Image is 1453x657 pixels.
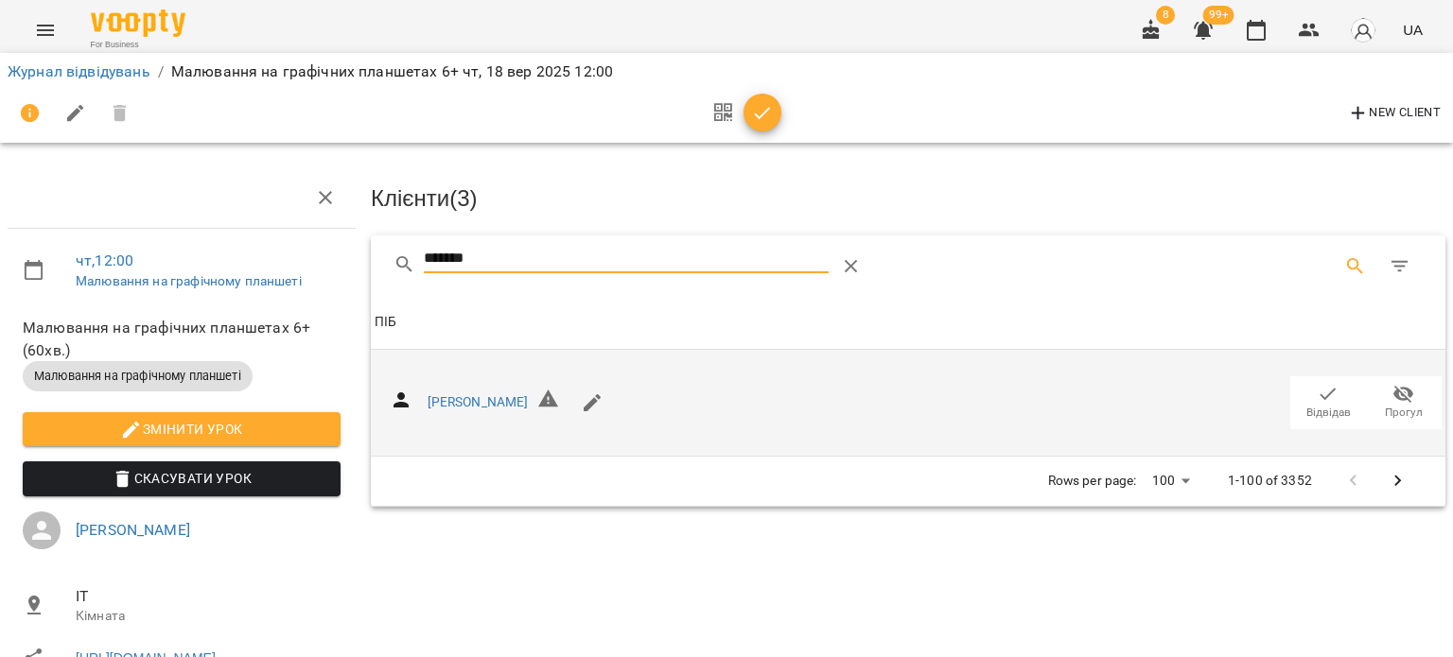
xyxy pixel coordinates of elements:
[23,8,68,53] button: Menu
[1333,244,1378,289] button: Search
[1156,6,1175,25] span: 8
[1342,98,1445,129] button: New Client
[76,251,133,269] a: чт , 12:00
[1145,467,1198,494] div: 100
[91,9,185,37] img: Voopty Logo
[23,317,341,361] span: Малювання на графічних планшетах 6+ ( 60 хв. )
[76,273,302,288] a: Малювання на графічному планшеті
[1048,472,1137,491] p: Rows per page:
[38,418,325,441] span: Змінити урок
[23,461,341,495] button: Скасувати Урок
[23,368,253,385] span: Малювання на графічному планшеті
[371,186,1445,211] h3: Клієнти ( 3 )
[1350,17,1376,43] img: avatar_s.png
[371,235,1445,296] div: Table Toolbar
[76,521,190,539] a: [PERSON_NAME]
[424,244,830,274] input: Search
[8,61,1445,83] nav: breadcrumb
[1395,12,1430,47] button: UA
[1375,458,1421,504] button: Next Page
[8,62,150,80] a: Журнал відвідувань
[375,311,396,334] div: ПІБ
[171,61,613,83] p: Малювання на графічних планшетах 6+ чт, 18 вер 2025 12:00
[76,585,341,608] span: IT
[1385,405,1423,421] span: Прогул
[1290,376,1366,429] button: Відвідав
[91,39,185,51] span: For Business
[158,61,164,83] li: /
[1366,376,1442,429] button: Прогул
[1347,102,1441,125] span: New Client
[537,388,560,418] h6: Невірний формат телефону ${ phone }
[1203,6,1234,25] span: 99+
[76,607,341,626] p: Кімната
[1306,405,1351,421] span: Відвідав
[1377,244,1423,289] button: Фільтр
[428,394,529,409] a: [PERSON_NAME]
[1228,472,1312,491] p: 1-100 of 3352
[38,467,325,490] span: Скасувати Урок
[375,311,1442,334] span: ПІБ
[375,311,396,334] div: Sort
[23,412,341,446] button: Змінити урок
[1403,20,1423,40] span: UA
